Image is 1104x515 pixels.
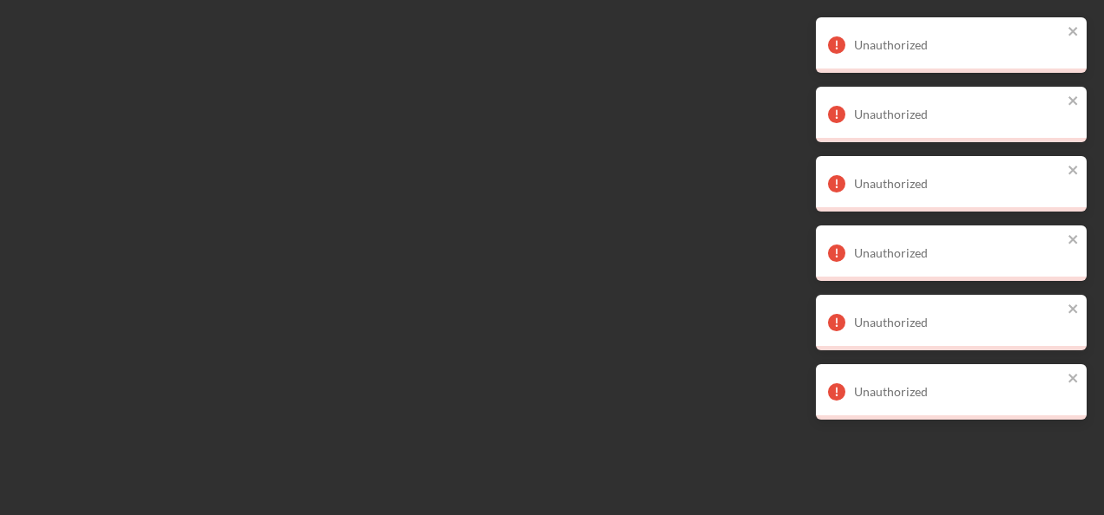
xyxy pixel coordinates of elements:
[854,316,1062,329] div: Unauthorized
[1068,163,1080,179] button: close
[1068,94,1080,110] button: close
[854,177,1062,191] div: Unauthorized
[1068,24,1080,41] button: close
[1068,232,1080,249] button: close
[1068,371,1080,388] button: close
[854,246,1062,260] div: Unauthorized
[854,38,1062,52] div: Unauthorized
[854,108,1062,121] div: Unauthorized
[1068,302,1080,318] button: close
[854,385,1062,399] div: Unauthorized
